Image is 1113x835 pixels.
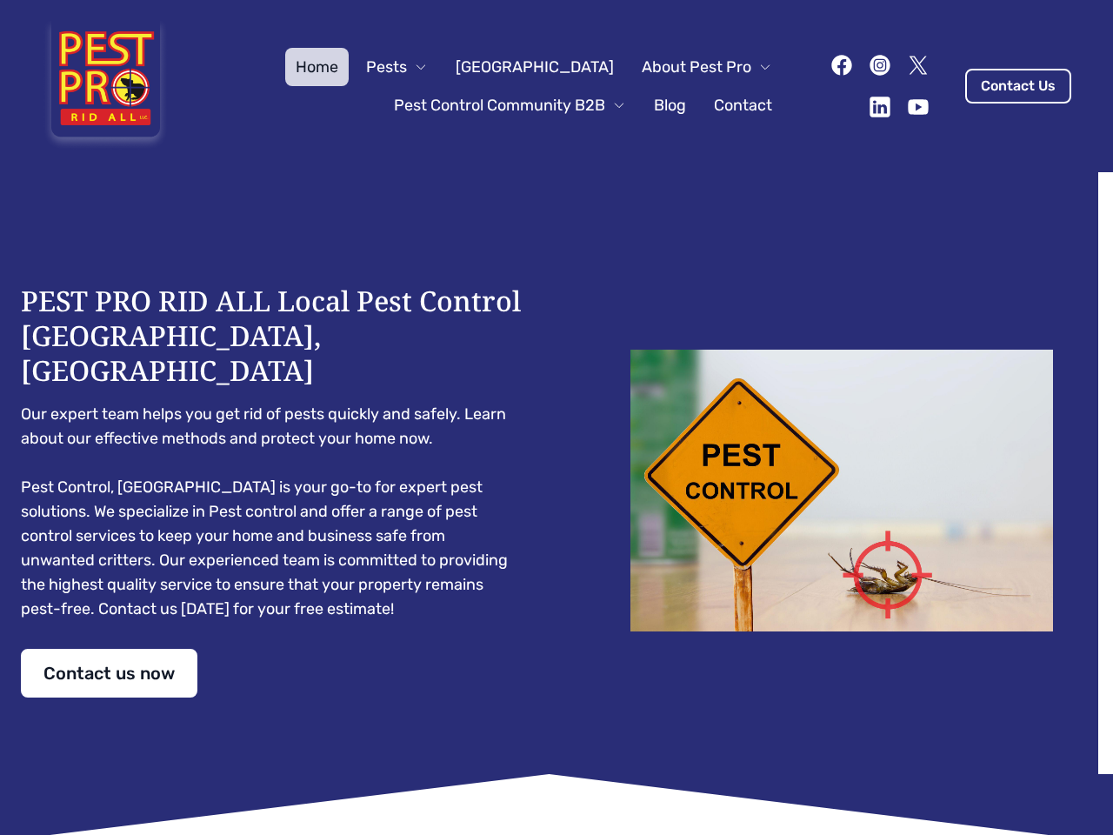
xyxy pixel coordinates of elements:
a: Home [285,48,349,86]
img: Pest Pro Rid All [42,21,170,151]
a: Blog [643,86,696,124]
span: Pest Control Community B2B [394,93,605,117]
h1: PEST PRO RID ALL Local Pest Control [GEOGRAPHIC_DATA], [GEOGRAPHIC_DATA] [21,284,522,388]
span: Pests [366,55,407,79]
img: Dead cockroach on floor with caution sign pest control [591,350,1092,631]
a: [GEOGRAPHIC_DATA] [445,48,624,86]
span: About Pest Pro [642,55,751,79]
button: Pests [356,48,438,86]
a: Contact Us [965,69,1071,104]
a: Contact [703,86,783,124]
pre: Our expert team helps you get rid of pests quickly and safely. Learn about our effective methods ... [21,402,522,621]
button: Pest Control Community B2B [383,86,636,124]
button: About Pest Pro [631,48,783,86]
a: Contact us now [21,649,197,698]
